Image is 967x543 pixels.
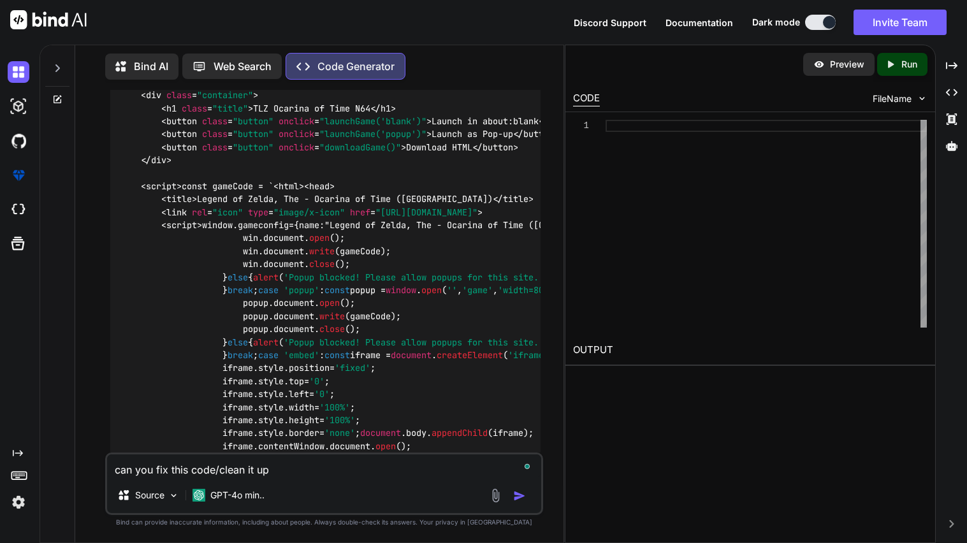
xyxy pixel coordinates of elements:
span: else [228,337,248,348]
img: chevron down [917,93,927,104]
span: open [309,233,330,244]
span: close [319,324,345,335]
span: script [166,219,197,231]
span: "button" [233,141,273,153]
span: open [375,440,396,452]
p: Bind can provide inaccurate information, including about people. Always double-check its answers.... [105,518,543,527]
span: createElement [437,349,503,361]
span: width [289,402,314,413]
div: CODE [573,91,600,106]
span: '' [447,284,457,296]
span: "[URL][DOMAIN_NAME]" [375,206,477,218]
span: else [228,271,248,283]
span: < = = > [161,115,432,127]
span: < > [161,219,202,231]
p: GPT-4o min.. [210,489,265,502]
img: Bind AI [10,10,87,29]
span: style [258,363,284,374]
span: '0' [314,389,330,400]
img: darkAi-studio [8,96,29,117]
span: < > [141,180,182,192]
span: height [289,414,319,426]
span: document [263,259,304,270]
span: 'Popup blocked! Please allow popups for this site.' [284,271,544,283]
span: < = = > [161,129,432,140]
span: '100%' [319,402,350,413]
span: write [309,245,335,257]
span: h1 [166,103,177,114]
span: class [202,141,228,153]
span: position [289,363,330,374]
span: document [273,310,314,322]
span: < > [161,194,197,205]
span: Dark mode [752,16,800,29]
span: div [146,90,161,101]
span: title [166,194,192,205]
span: 'Popup blocked! Please allow popups for this site.' [284,337,544,348]
button: Documentation [665,16,733,29]
span: window [386,284,416,296]
span: style [258,428,284,439]
div: 1 [573,120,589,132]
span: "icon" [212,206,243,218]
span: document [273,298,314,309]
span: break [228,349,253,361]
span: html [279,180,299,192]
span: 'embed' [284,349,319,361]
h2: OUTPUT [565,335,935,365]
span: appendChild [432,428,488,439]
span: title [503,194,528,205]
span: 'fixed' [335,363,370,374]
span: "launchGame('popup')" [319,129,426,140]
span: "button" [233,115,273,127]
span: style [258,375,284,387]
span: </ > [141,154,171,166]
span: </ > [493,194,534,205]
span: FileName [873,92,912,105]
span: "container" [197,90,253,101]
p: Preview [830,58,864,71]
span: close [309,259,335,270]
span: < = > [141,90,258,101]
img: GPT-4o mini [193,489,205,502]
img: cloudideIcon [8,199,29,221]
span: button [166,115,197,127]
img: attachment [488,488,503,503]
span: href [350,206,370,218]
span: onclick [279,141,314,153]
span: "button" [233,129,273,140]
span: class [166,90,192,101]
p: Code Generator [317,59,395,74]
textarea: To enrich screen reader interactions, please activate Accessibility in Grammarly extension settings [107,454,541,477]
span: case [258,349,279,361]
span: document [360,428,401,439]
button: Invite Team [854,10,947,35]
span: < > [273,180,304,192]
span: document [273,324,314,335]
span: class [202,115,228,127]
img: preview [813,59,825,70]
span: onclick [279,115,314,127]
span: div [151,154,166,166]
span: 'popup' [284,284,319,296]
span: open [421,284,442,296]
p: Run [901,58,917,71]
button: Discord Support [574,16,646,29]
span: button [166,141,197,153]
span: class [202,129,228,140]
span: h1 [381,103,391,114]
span: 'width=800,height=600' [498,284,610,296]
span: </ > [472,141,518,153]
span: '0' [309,375,324,387]
span: document [263,233,304,244]
img: Pick Models [168,490,179,501]
img: githubDark [8,130,29,152]
span: alert [253,271,279,283]
span: head [309,180,330,192]
span: '100%' [324,414,355,426]
span: button [483,141,513,153]
span: < > [304,180,335,192]
span: </ > [370,103,396,114]
span: 'none' [324,428,355,439]
span: button [166,129,197,140]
